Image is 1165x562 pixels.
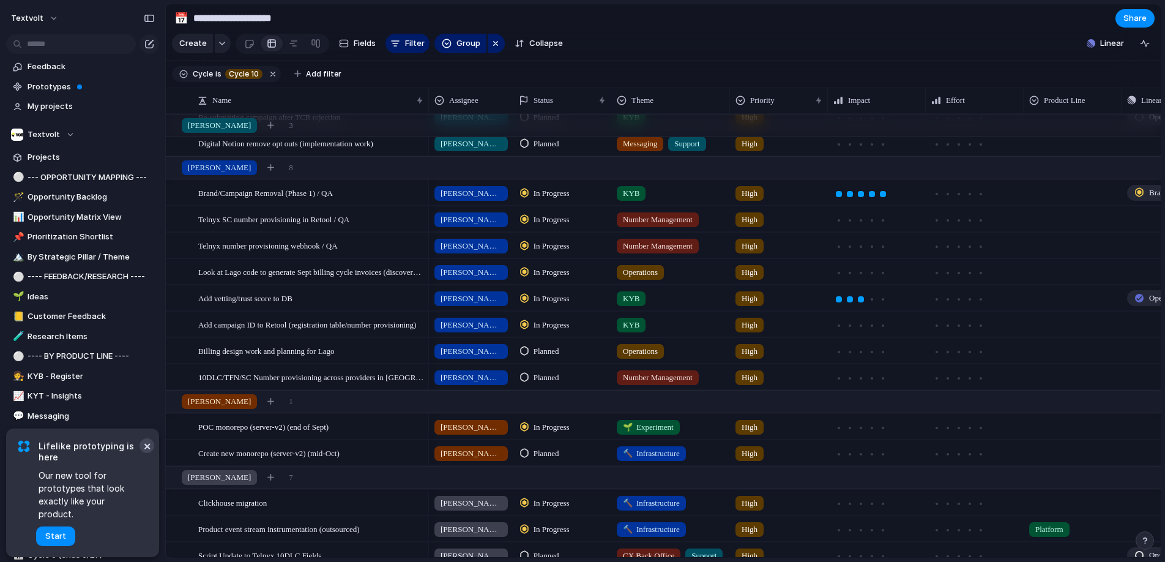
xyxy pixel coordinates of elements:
span: 1 [289,395,293,408]
a: 📊Opportunity Matrix View [6,208,159,227]
span: 🔨 [623,449,633,458]
span: textvolt [11,12,43,24]
button: Textvolt [6,126,159,144]
button: Create [172,34,213,53]
button: 🧪 [11,331,23,343]
span: Group [456,37,480,50]
span: Prototypes [28,81,155,93]
div: 🌱 [13,290,21,304]
span: ---- BY PRODUCT LINE ---- [28,350,155,362]
button: Collapse [510,34,568,53]
button: Add filter [287,66,349,83]
div: 🧪Research Items [6,328,159,346]
span: Cycle [193,69,213,80]
span: 🌱 [623,422,633,432]
span: CX Back Office [623,550,674,562]
button: Dismiss [140,438,154,453]
a: My projects [6,97,159,116]
span: Priority [750,94,775,107]
span: Telnyx SC number provisioning in Retool / QA [198,212,349,226]
button: Filter [385,34,430,53]
span: [PERSON_NAME] [441,523,502,536]
button: ⚪ [11,271,23,283]
span: [PERSON_NAME] [441,550,502,562]
span: Linear [1100,37,1124,50]
span: 8 [289,162,293,174]
span: [PERSON_NAME] [441,319,502,331]
button: Fields [334,34,381,53]
span: Number Management [623,240,693,252]
button: 🪄 [11,191,23,203]
span: [PERSON_NAME] [441,497,502,509]
div: 🧑‍⚖️ [13,369,21,383]
a: 📒Customer Feedback [6,307,159,326]
span: Product Line [1044,94,1085,107]
div: ⚪---- FEEDBACK/RESEARCH ---- [6,268,159,286]
div: 🧑‍⚖️KYB - Register [6,367,159,386]
div: 📈 [13,389,21,403]
span: Clickhouse migration [198,495,267,509]
span: [PERSON_NAME] [188,395,251,408]
span: High [742,293,757,305]
button: Group [434,34,486,53]
button: ⚪ [11,171,23,184]
span: Research Items [28,331,155,343]
span: 🔨 [623,498,633,508]
span: High [742,138,757,150]
span: In Progress [534,421,570,433]
span: [PERSON_NAME] [441,293,502,305]
span: KYT - Insights [28,390,155,402]
span: Opportunity Matrix View [28,211,155,223]
div: 🪄Opportunity Backlog [6,188,159,206]
span: Infrastructure [623,497,680,509]
a: 💬Messaging [6,407,159,425]
span: 🔨 [623,525,633,534]
span: High [742,214,757,226]
span: In Progress [534,214,570,226]
span: Support [691,550,716,562]
span: Operations [623,345,658,358]
div: 📅 [174,10,188,26]
a: 🏔️By Strategic Pillar / Theme [6,248,159,266]
span: Start [45,530,66,542]
button: 💬 [11,410,23,422]
a: 📌Prioritization Shortlist [6,228,159,246]
button: ⚪ [11,350,23,362]
a: Feedback [6,58,159,76]
span: Create new monorepo (server-v2) (mid-Oct) [198,446,340,460]
span: High [742,550,757,562]
a: ⚪---- BY PRODUCT LINE ---- [6,347,159,365]
span: Planned [534,550,559,562]
span: Theme [631,94,653,107]
button: Share [1115,9,1155,28]
span: Impact [848,94,870,107]
span: 10DLC/TFN/SC Number provisioning across providers in [GEOGRAPHIC_DATA] [198,370,425,384]
span: KYB - Register [28,370,155,383]
span: Infrastructure [623,448,680,460]
div: ⚪ [13,170,21,184]
span: KYB [623,319,639,331]
span: In Progress [534,240,570,252]
span: Our new tool for prototypes that look exactly like your product. [39,469,141,520]
span: In Progress [534,293,570,305]
span: Lifelike prototyping is here [39,441,141,463]
span: In Progress [534,187,570,200]
span: Assignee [449,94,478,107]
span: Planned [534,372,559,384]
span: Linear [1141,94,1162,107]
span: Script Update to Telnyx 10DLC Fields [198,548,321,562]
span: [PERSON_NAME] [441,448,502,460]
span: Feedback [28,61,155,73]
span: Telnyx number provisioning webhook / QA [198,238,338,252]
span: Number Management [623,372,693,384]
span: Operations [623,266,658,279]
span: Infrastructure [623,523,680,536]
a: 🌱Ideas [6,288,159,306]
span: High [742,372,757,384]
a: ⚪--- OPPORTUNITY MAPPING --- [6,168,159,187]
